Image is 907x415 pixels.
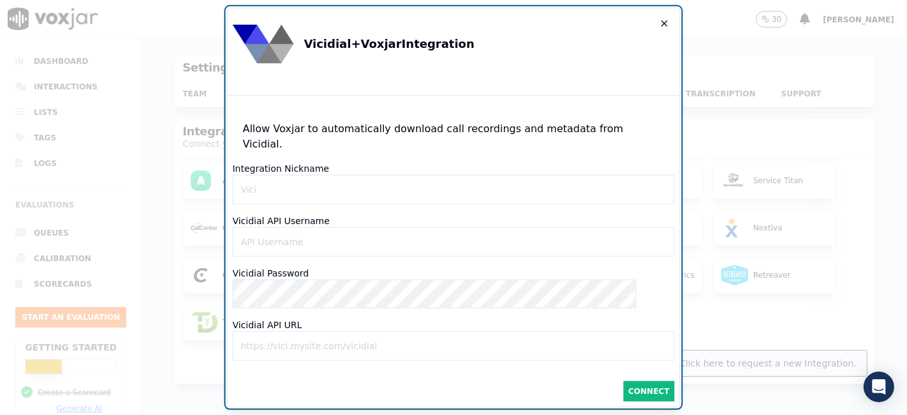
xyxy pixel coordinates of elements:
img: Vicidial [233,13,294,75]
label: Vicidial Password [233,267,309,280]
label: Vicidial API Username [233,215,330,227]
div: Vicidial + Voxjar Integration [294,35,475,53]
div: Allow Voxjar to automatically download call recordings and metadata from Vicidial. [243,121,665,152]
label: Integration Nickname [233,162,329,175]
label: Vicidial API URL [233,319,302,331]
div: Open Intercom Messenger [864,372,894,402]
input: API Username [233,227,675,257]
input: Vici [233,175,675,204]
button: Connect [623,381,674,402]
input: https://vici.mysite.com/vicidial [233,331,675,361]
